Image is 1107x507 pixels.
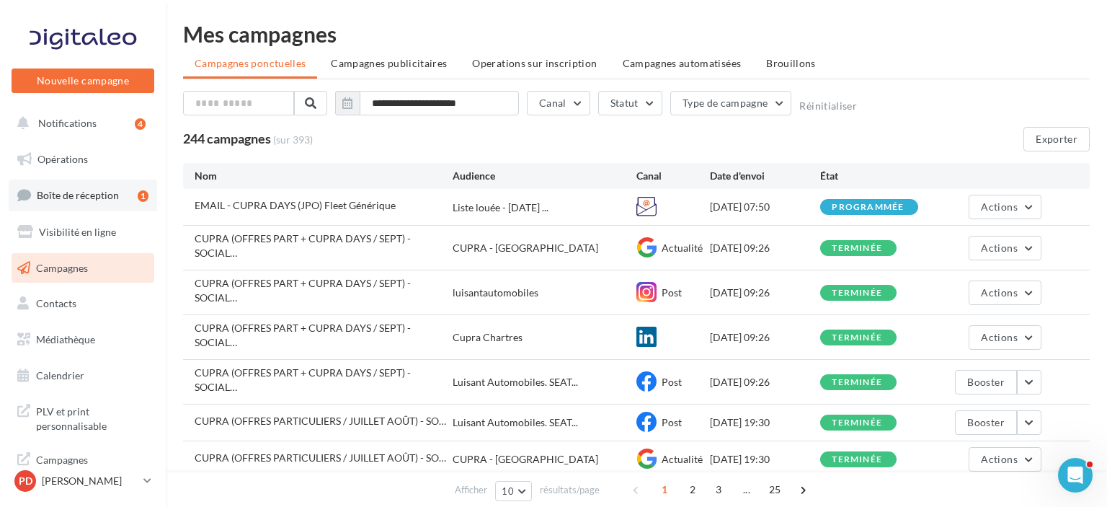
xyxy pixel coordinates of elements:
[195,415,446,427] span: CUPRA (OFFRES PARTICULIERS / JUILLET AOÛT) - SOCIAL MEDIA
[710,241,820,255] div: [DATE] 09:26
[820,169,930,183] div: État
[832,378,882,387] div: terminée
[138,190,148,202] div: 1
[453,169,636,183] div: Audience
[969,325,1041,350] button: Actions
[19,474,32,488] span: PD
[981,331,1017,343] span: Actions
[195,366,411,393] span: CUPRA (OFFRES PART + CUPRA DAYS / SEPT) - SOCIAL MEDIA
[710,200,820,214] div: [DATE] 07:50
[981,286,1017,299] span: Actions
[1023,127,1090,151] button: Exporter
[36,297,76,309] span: Contacts
[9,108,151,138] button: Notifications 4
[183,131,271,146] span: 244 campagnes
[799,100,857,112] button: Réinitialiser
[981,242,1017,254] span: Actions
[453,375,578,389] span: Luisant Automobiles. SEAT...
[969,447,1041,472] button: Actions
[623,57,742,69] span: Campagnes automatisées
[135,118,146,130] div: 4
[955,370,1016,394] button: Booster
[9,180,157,211] a: Boîte de réception1
[455,483,487,497] span: Afficher
[527,91,590,115] button: Canal
[453,452,598,467] div: CUPRA - [GEOGRAPHIC_DATA]
[969,195,1041,219] button: Actions
[636,169,710,183] div: Canal
[832,203,904,212] div: programmée
[9,217,157,247] a: Visibilité en ligne
[955,410,1016,435] button: Booster
[36,369,84,382] span: Calendrier
[195,277,411,304] span: CUPRA (OFFRES PART + CUPRA DAYS / SEPT) - SOCIAL MEDIA
[662,242,703,254] span: Actualité
[832,333,882,343] div: terminée
[36,402,148,433] span: PLV et print personnalisable
[195,232,411,259] span: CUPRA (OFFRES PART + CUPRA DAYS / SEPT) - SOCIAL MEDIA
[735,478,758,501] span: ...
[662,376,682,388] span: Post
[598,91,662,115] button: Statut
[195,169,453,183] div: Nom
[710,286,820,300] div: [DATE] 09:26
[662,286,682,299] span: Post
[472,57,597,69] span: Operations sur inscription
[832,288,882,298] div: terminée
[453,241,598,255] div: CUPRA - [GEOGRAPHIC_DATA]
[36,450,148,481] span: Campagnes DataOnDemand
[36,261,88,273] span: Campagnes
[710,375,820,389] div: [DATE] 09:26
[37,189,119,201] span: Boîte de réception
[763,478,787,501] span: 25
[710,169,820,183] div: Date d'envoi
[42,474,138,488] p: [PERSON_NAME]
[273,133,313,147] span: (sur 393)
[832,418,882,428] div: terminée
[710,452,820,467] div: [DATE] 19:30
[183,23,1090,45] div: Mes campagnes
[9,144,157,175] a: Opérations
[9,361,157,391] a: Calendrier
[710,415,820,430] div: [DATE] 19:30
[9,288,157,319] a: Contacts
[981,200,1017,213] span: Actions
[670,91,792,115] button: Type de campagne
[453,200,548,215] span: Liste louée - [DATE] ...
[710,330,820,345] div: [DATE] 09:26
[662,416,682,428] span: Post
[195,451,446,464] span: CUPRA (OFFRES PARTICULIERS / JUILLET AOÛT) - SOCIAL MEDIA
[969,281,1041,305] button: Actions
[453,415,578,430] span: Luisant Automobiles. SEAT...
[832,244,882,253] div: terminée
[9,253,157,283] a: Campagnes
[9,325,157,355] a: Médiathèque
[9,396,157,438] a: PLV et print personnalisable
[707,478,730,501] span: 3
[195,322,411,348] span: CUPRA (OFFRES PART + CUPRA DAYS / SEPT) - SOCIAL MEDIA
[39,226,116,238] span: Visibilité en ligne
[681,478,704,501] span: 2
[12,467,154,495] a: PD [PERSON_NAME]
[37,153,88,165] span: Opérations
[453,286,538,300] div: luisantautomobiles
[662,453,703,465] span: Actualité
[969,236,1041,260] button: Actions
[540,483,600,497] span: résultats/page
[331,57,447,69] span: Campagnes publicitaires
[453,330,523,345] div: Cupra Chartres
[195,199,396,211] span: EMAIL - CUPRA DAYS (JPO) Fleet Générique
[832,455,882,464] div: terminée
[9,444,157,487] a: Campagnes DataOnDemand
[981,453,1017,465] span: Actions
[1058,458,1093,493] iframe: Intercom live chat
[766,57,816,69] span: Brouillons
[653,478,676,501] span: 1
[495,481,532,501] button: 10
[36,333,95,345] span: Médiathèque
[502,485,514,497] span: 10
[38,117,97,129] span: Notifications
[12,69,154,93] button: Nouvelle campagne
